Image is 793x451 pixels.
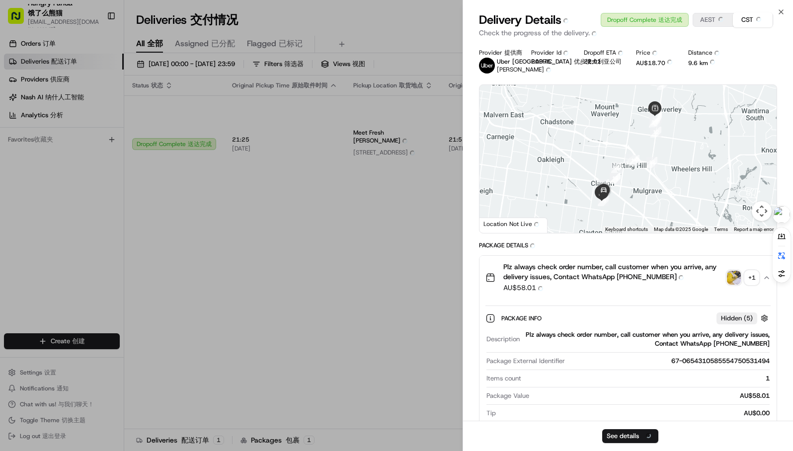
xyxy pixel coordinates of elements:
span: Hidden ( 5 ) [721,314,753,323]
span: 提供商 [504,49,522,57]
p: Check the progress of the delivery. [479,28,777,39]
div: 1 [625,154,635,165]
span: Package Info [501,314,544,322]
button: See details [602,429,658,443]
img: uber-new-logo.jpeg [479,58,495,74]
button: Hidden (5) [716,312,771,324]
div: Dropoff ETA [584,49,620,57]
span: Package Value [486,391,529,400]
button: AEST [693,12,733,27]
div: AU$58.01 [533,391,770,400]
span: Package External Identifier [486,357,565,366]
div: 67-0654310585554750531494 [569,357,770,366]
div: 9.6 km [688,58,724,69]
button: Keyboard shortcuts [605,226,648,233]
span: Delivery Details [479,12,572,28]
span: Knowledge Base [20,222,76,232]
span: Plz always check order number, call customer when you arrive, any delivery issues, Contact WhatsA... [503,262,723,283]
div: 17 [610,173,621,184]
span: • [33,154,36,162]
img: photo_proof_of_pickup image [727,271,741,285]
span: [PERSON_NAME] [497,66,555,74]
div: 14 [629,155,639,166]
span: 8月15日 [38,154,62,162]
div: We're available if you need us! [45,105,137,113]
div: AU$18.70 [636,58,672,69]
div: 1 [525,374,770,383]
a: Powered byPylon [70,246,120,254]
p: Welcome 👋 [10,40,181,56]
button: CST [733,12,773,27]
div: 📗 [10,223,18,231]
span: Uber [GEOGRAPHIC_DATA] [497,58,622,66]
button: Start new chat [169,98,181,110]
img: 1736555255976-a54dd68f-1ca7-489b-9aae-adbdc363a1c4 [10,95,28,113]
div: 22:01 [584,58,620,66]
button: 20975 [531,58,551,66]
button: photo_proof_of_pickup image+1 [727,271,759,285]
span: AU$58.01 [503,283,723,294]
span: • [82,181,86,189]
div: Past conversations [10,129,64,137]
a: Report a map error [734,226,774,232]
span: Tip [486,409,496,418]
span: Map data ©2025 Google [654,226,708,232]
a: 📗Knowledge Base [6,218,80,236]
div: Price [636,49,672,57]
div: Start new chat [45,95,163,105]
div: 12 [650,127,661,138]
span: [PERSON_NAME] [31,181,80,189]
div: 15 [611,162,622,173]
a: 💻API Documentation [80,218,163,236]
div: Plz always check order number, call customer when you arrive, any delivery issues, Contact WhatsA... [524,330,770,348]
div: Package Details [479,241,777,252]
img: 1727276513143-84d647e1-66c0-4f92-a045-3c9f9f5dfd92 [21,95,39,113]
span: Description [486,335,520,344]
span: 8月7日 [88,181,107,189]
a: Terms [714,226,728,232]
img: 1736555255976-a54dd68f-1ca7-489b-9aae-adbdc363a1c4 [20,181,28,189]
div: Provider [479,49,515,57]
div: 11 [649,117,660,128]
button: See all [154,127,181,139]
span: API Documentation [94,222,159,232]
span: 优步澳大利亚公司 [574,58,622,66]
div: 13 [646,157,657,168]
div: + 1 [745,271,759,285]
div: Location Not Live [479,218,548,233]
div: 💻 [84,223,92,231]
span: Pylon [99,246,120,254]
img: Asif Zaman Khan [10,171,26,187]
button: Plz always check order number, call customer when you arrive, any delivery issues, Contact WhatsA... [479,256,777,300]
input: Clear [26,64,164,75]
div: Distance [688,49,724,57]
div: 18 [598,179,609,190]
div: Provider Id [531,49,567,57]
img: Nash [10,10,30,30]
span: Items count [486,374,521,383]
div: AU$0.00 [500,409,770,418]
button: Map camera controls [752,201,772,221]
